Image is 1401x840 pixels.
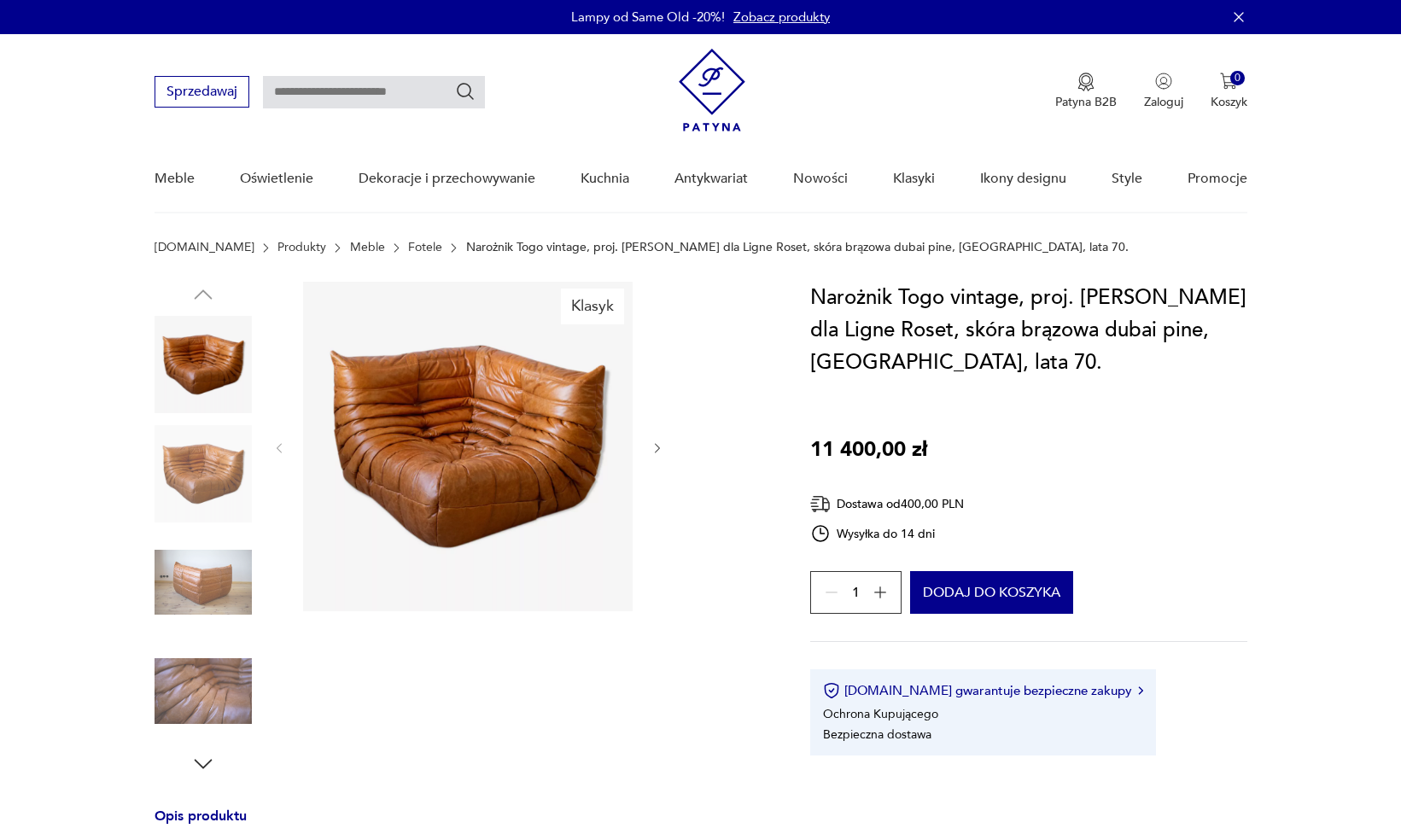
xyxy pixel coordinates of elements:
[303,282,633,611] img: Zdjęcie produktu Narożnik Togo vintage, proj. M. Ducaroy dla Ligne Roset, skóra brązowa dubai pin...
[408,241,442,254] a: Fotele
[1138,686,1143,695] img: Ikona strzałki w prawo
[466,241,1129,254] p: Narożnik Togo vintage, proj. [PERSON_NAME] dla Ligne Roset, skóra brązowa dubai pine, [GEOGRAPHIC...
[359,146,535,212] a: Dekoracje i przechowywanie
[1220,73,1237,90] img: Ikona koszyka
[810,523,965,544] div: Wysyłka do 14 dni
[155,425,252,522] img: Zdjęcie produktu Narożnik Togo vintage, proj. M. Ducaroy dla Ligne Roset, skóra brązowa dubai pin...
[155,146,195,212] a: Meble
[810,282,1247,379] h1: Narożnik Togo vintage, proj. [PERSON_NAME] dla Ligne Roset, skóra brązowa dubai pine, [GEOGRAPHIC...
[810,493,831,515] img: Ikona dostawy
[1211,73,1247,110] button: 0Koszyk
[1055,73,1117,110] a: Ikona medaluPatyna B2B
[733,9,830,26] a: Zobacz produkty
[155,811,769,839] h3: Opis produktu
[1077,73,1095,91] img: Ikona medalu
[1144,94,1183,110] p: Zaloguj
[571,9,725,26] p: Lampy od Same Old -20%!
[1211,94,1247,110] p: Koszyk
[823,682,1143,699] button: [DOMAIN_NAME] gwarantuje bezpieczne zakupy
[1112,146,1142,212] a: Style
[1155,73,1172,90] img: Ikonka użytkownika
[277,241,326,254] a: Produkty
[1144,73,1183,110] button: Zaloguj
[561,289,624,324] div: Klasyk
[155,87,249,99] a: Sprzedawaj
[1055,94,1117,110] p: Patyna B2B
[810,493,965,515] div: Dostawa od 400,00 PLN
[155,643,252,740] img: Zdjęcie produktu Narożnik Togo vintage, proj. M. Ducaroy dla Ligne Roset, skóra brązowa dubai pin...
[823,726,931,743] li: Bezpieczna dostawa
[240,146,313,212] a: Oświetlenie
[810,434,927,466] p: 11 400,00 zł
[1055,73,1117,110] button: Patyna B2B
[455,81,476,102] button: Szukaj
[155,241,254,254] a: [DOMAIN_NAME]
[1188,146,1247,212] a: Promocje
[910,571,1073,614] button: Dodaj do koszyka
[581,146,629,212] a: Kuchnia
[793,146,848,212] a: Nowości
[852,587,860,598] span: 1
[674,146,748,212] a: Antykwariat
[980,146,1066,212] a: Ikony designu
[350,241,385,254] a: Meble
[155,316,252,413] img: Zdjęcie produktu Narożnik Togo vintage, proj. M. Ducaroy dla Ligne Roset, skóra brązowa dubai pin...
[823,706,938,722] li: Ochrona Kupującego
[155,534,252,631] img: Zdjęcie produktu Narożnik Togo vintage, proj. M. Ducaroy dla Ligne Roset, skóra brązowa dubai pin...
[1230,71,1245,85] div: 0
[823,682,840,699] img: Ikona certyfikatu
[155,76,249,108] button: Sprzedawaj
[679,49,745,131] img: Patyna - sklep z meblami i dekoracjami vintage
[893,146,935,212] a: Klasyki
